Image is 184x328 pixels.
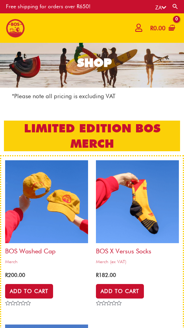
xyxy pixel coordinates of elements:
[96,160,179,267] a: BOS x Versus SocksMerch (ex VAT)
[5,272,25,278] bdi: 200.00
[150,25,166,32] bdi: 0.00
[6,19,25,38] img: BOS logo finals-200px
[150,25,153,32] span: R
[149,20,175,37] a: View Shopping Cart, empty
[96,243,179,255] h2: BOS x Versus Socks
[96,259,179,265] span: Merch (ex VAT)
[96,284,144,298] a: Select options for “BOS x Versus Socks”
[155,4,166,11] a: ZA
[5,243,88,255] h2: BOS Washed Cap
[77,57,112,68] div: SHOP
[5,160,88,243] img: bos cap
[6,4,90,9] div: Free shipping for orders over R650!
[12,92,172,101] p: *Please note all pricing is excluding VAT
[5,259,88,265] span: Merch
[96,272,99,278] span: R
[5,284,53,298] a: Add to cart: “BOS Washed Cap”
[172,3,179,10] a: Search button
[5,272,8,278] span: R
[5,160,88,267] a: BOS Washed CapMerch
[96,272,116,278] bdi: 182.00
[96,160,179,243] img: bos x versus socks
[4,121,180,151] h2: LIMITED EDITION BOS MERCH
